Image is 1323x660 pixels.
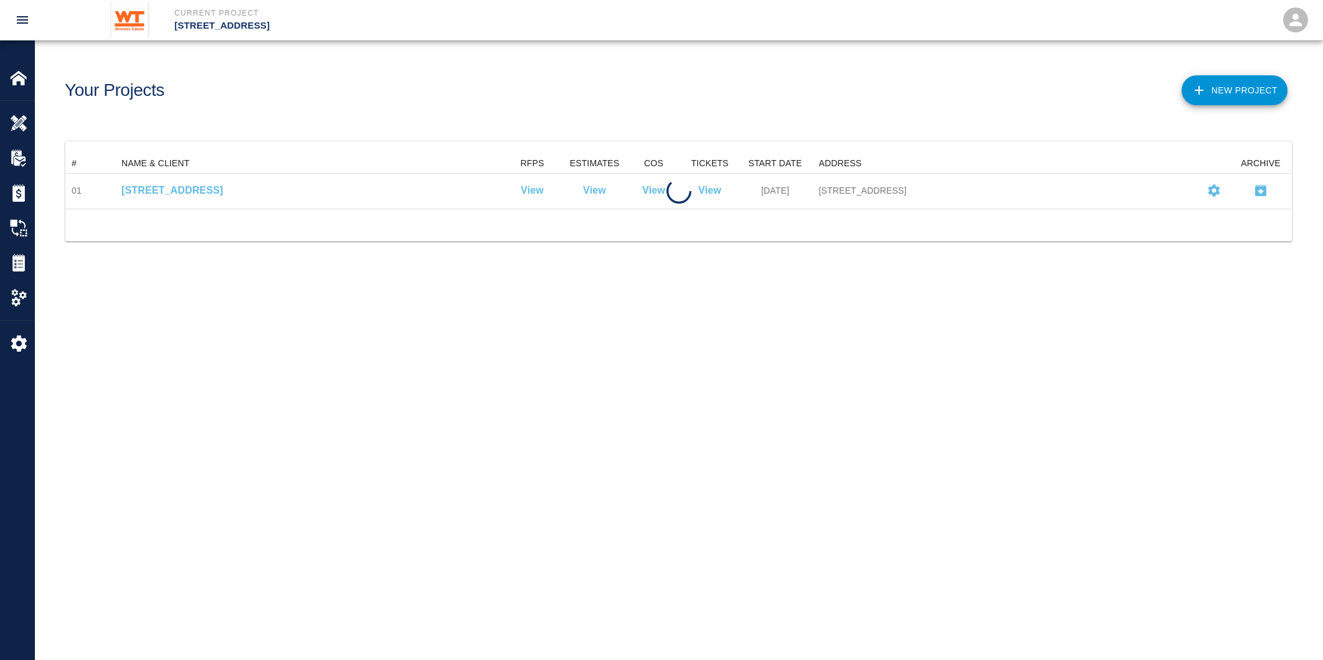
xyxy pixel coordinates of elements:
button: open drawer [7,5,37,35]
button: New Project [1182,75,1287,105]
div: # [65,153,115,173]
div: START DATE [748,153,802,173]
div: TICKETS [682,153,738,173]
div: ESTIMATES [564,153,626,173]
div: ESTIMATES [570,153,620,173]
a: [STREET_ADDRESS] [121,183,495,198]
a: View [698,183,721,198]
div: ARCHIVE [1230,153,1292,173]
a: View [521,183,544,198]
div: RFPS [501,153,564,173]
div: ARCHIVE [1241,153,1280,173]
div: 01 [72,184,82,197]
p: Current Project [174,7,729,19]
img: Whiting-Turner [110,2,149,37]
div: COS [644,153,663,173]
div: [STREET_ADDRESS] [819,184,1193,197]
button: Settings [1202,178,1226,203]
a: View [642,183,665,198]
div: ADDRESS [819,153,862,173]
div: ADDRESS [813,153,1199,173]
div: COS [626,153,682,173]
p: [STREET_ADDRESS] [174,19,729,33]
div: START DATE [738,153,813,173]
a: View [583,183,606,198]
div: NAME & CLIENT [115,153,501,173]
h1: Your Projects [65,80,164,101]
div: RFPS [521,153,544,173]
div: # [72,153,77,173]
div: [DATE] [738,174,813,209]
div: TICKETS [691,153,728,173]
div: NAME & CLIENT [121,153,189,173]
